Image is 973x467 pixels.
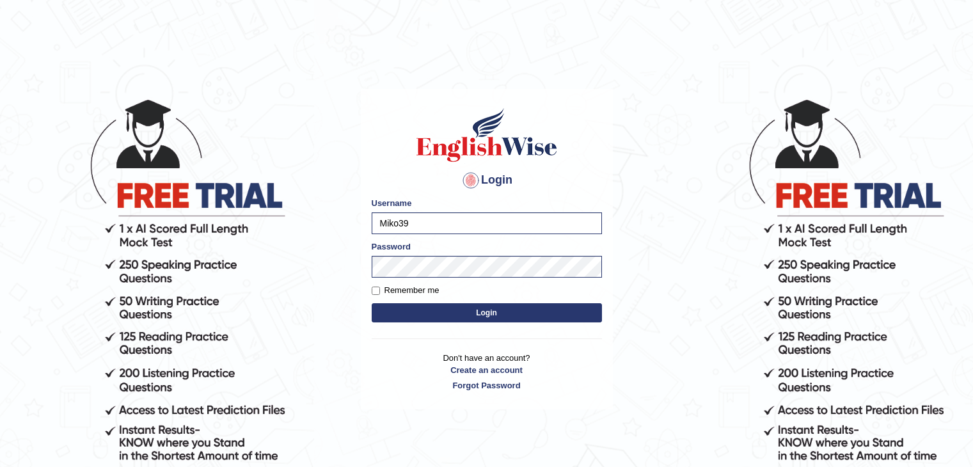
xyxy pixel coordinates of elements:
label: Username [372,197,412,209]
button: Login [372,303,602,322]
a: Create an account [372,364,602,376]
p: Don't have an account? [372,352,602,392]
img: Logo of English Wise sign in for intelligent practice with AI [414,106,560,164]
h4: Login [372,170,602,191]
label: Password [372,241,411,253]
label: Remember me [372,284,439,297]
input: Remember me [372,287,380,295]
a: Forgot Password [372,379,602,392]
